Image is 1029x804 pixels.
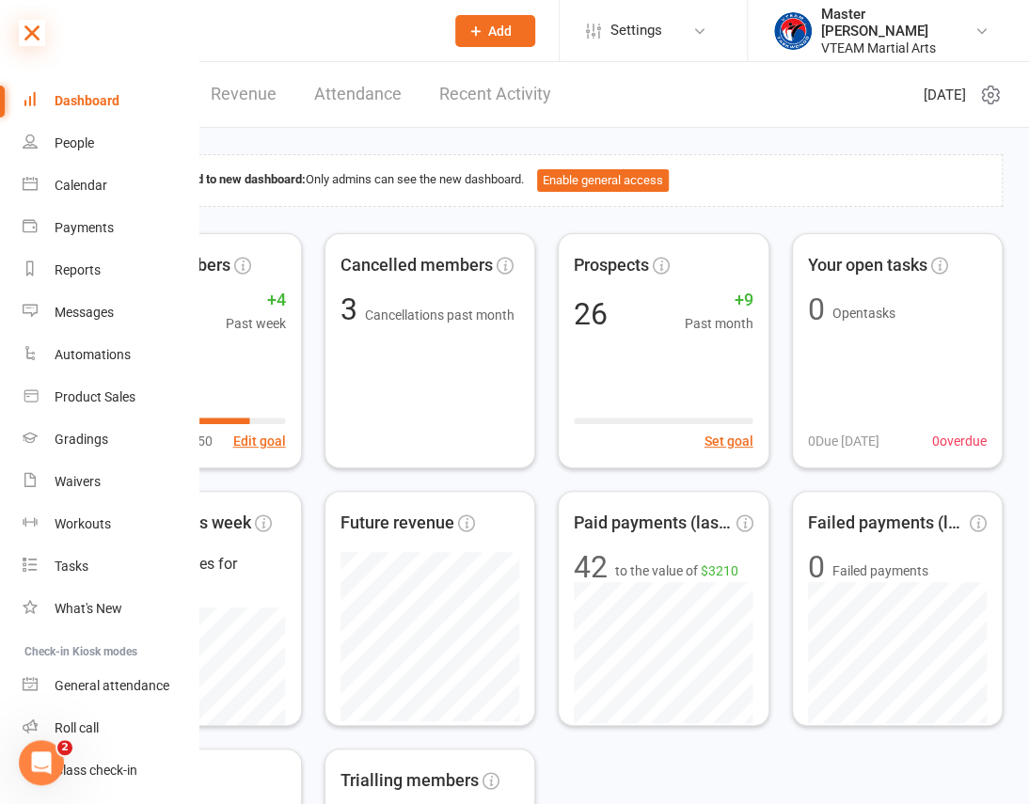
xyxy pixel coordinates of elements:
span: Trialling members [340,767,479,795]
span: Failed payments [832,560,928,581]
a: Automations [23,334,200,376]
span: Future revenue [340,510,454,537]
button: Edit goal [233,431,286,451]
span: +4 [226,287,286,314]
a: Recent Activity [439,62,551,127]
span: $3210 [701,563,738,578]
a: Waivers [23,461,200,503]
div: 0 [808,294,825,324]
div: VTEAM Martial Arts [821,39,974,56]
span: 0 Due [DATE] [808,431,879,451]
div: Product Sales [55,389,135,404]
span: +9 [685,287,753,314]
a: Class kiosk mode [23,749,200,792]
a: Dashboard [23,80,200,122]
div: Gradings [55,432,108,447]
span: [DATE] [924,84,966,106]
a: Roll call [23,707,200,749]
div: Reports [55,262,101,277]
button: Set goal [704,431,753,451]
a: General attendance kiosk mode [23,665,200,707]
div: Workouts [55,516,111,531]
a: Payments [23,207,200,249]
a: Workouts [23,503,200,545]
a: Messages [23,292,200,334]
div: Dashboard [55,93,119,108]
span: 0 overdue [932,431,987,451]
input: Search... [111,18,431,44]
div: What's New [55,601,122,616]
strong: Access restricted to new dashboard: [106,172,306,186]
span: Add [488,24,512,39]
a: People [23,122,200,165]
span: 2 [57,740,72,755]
iframe: Intercom live chat [19,740,64,785]
a: Tasks [23,545,200,588]
div: Messages [55,305,114,320]
a: Reports [23,249,200,292]
span: Past week [226,313,286,334]
span: Open tasks [832,306,895,321]
div: Master [PERSON_NAME] [821,6,974,39]
span: Paid payments (last 7d) [574,510,733,537]
div: Automations [55,347,131,362]
a: Revenue [211,62,277,127]
a: Attendance [314,62,402,127]
div: 42 [574,552,608,582]
span: Your open tasks [808,252,927,279]
div: Roll call [55,720,99,735]
div: Payments [55,220,114,235]
div: 26 [574,299,608,329]
span: Failed payments (last 30d) [808,510,967,537]
div: Only admins can see the new dashboard. [106,169,988,192]
a: Gradings [23,418,200,461]
img: thumb_image1628552580.png [774,12,812,50]
a: What's New [23,588,200,630]
div: People [55,135,94,150]
button: Enable general access [537,169,669,192]
span: Settings [610,9,662,52]
div: Class check-in [55,763,137,778]
span: Cancelled members [340,252,493,279]
div: Tasks [55,559,88,574]
a: Calendar [23,165,200,207]
div: Waivers [55,474,101,489]
button: Add [455,15,535,47]
span: Past month [685,313,753,334]
span: Prospects [574,252,649,279]
span: 3 [340,292,365,327]
span: Cancellations past month [365,307,514,323]
div: 0 [808,552,825,582]
a: Product Sales [23,376,200,418]
div: Calendar [55,178,107,193]
div: General attendance [55,678,169,693]
span: to the value of [615,560,738,581]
